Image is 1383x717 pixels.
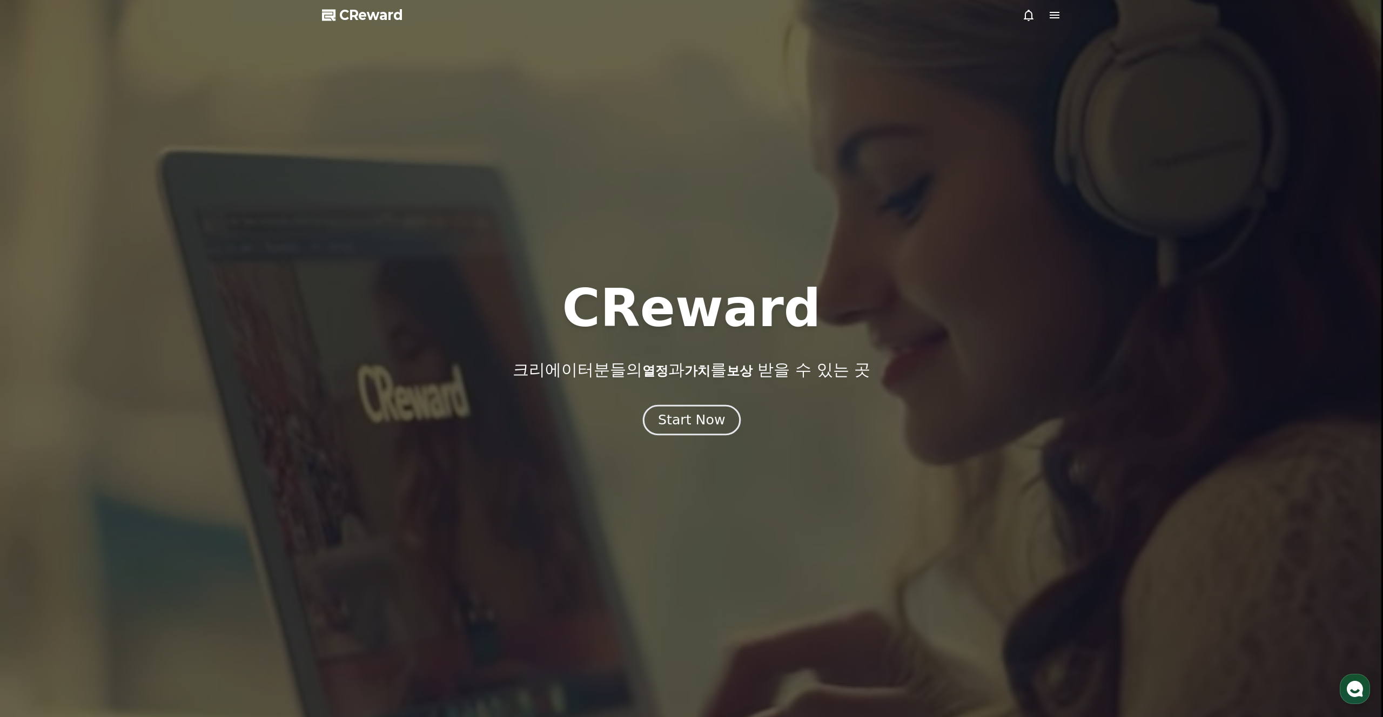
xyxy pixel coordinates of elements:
span: 가치 [684,363,710,378]
a: Start Now [645,416,739,427]
span: CReward [339,6,403,24]
button: Start Now [642,405,740,436]
a: 설정 [139,342,207,369]
a: 홈 [3,342,71,369]
span: 홈 [34,359,41,367]
div: Start Now [658,411,725,429]
a: CReward [322,6,403,24]
h1: CReward [562,282,821,334]
span: 설정 [167,359,180,367]
a: 대화 [71,342,139,369]
span: 대화 [99,359,112,368]
p: 크리에이터분들의 과 를 받을 수 있는 곳 [513,360,870,380]
span: 보상 [727,363,753,378]
span: 열정 [642,363,668,378]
